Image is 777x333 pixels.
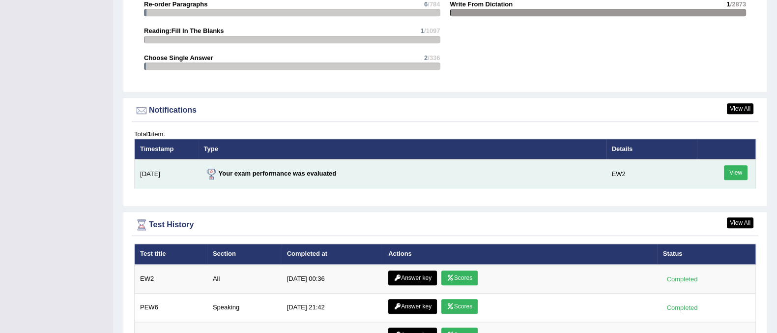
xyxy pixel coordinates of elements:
th: Timestamp [135,139,199,159]
a: Answer key [388,271,437,285]
a: View All [727,103,753,114]
span: /1097 [424,27,440,34]
strong: Your exam performance was evaluated [204,170,337,177]
th: Status [658,244,756,265]
a: Answer key [388,299,437,314]
td: Speaking [207,293,282,322]
strong: Reading:Fill In The Blanks [144,27,224,34]
strong: Choose Single Answer [144,54,213,61]
td: [DATE] 00:36 [282,265,383,294]
a: View All [727,217,753,228]
th: Completed at [282,244,383,265]
span: 6 [424,0,428,8]
span: 1 [421,27,424,34]
span: 1 [726,0,730,8]
th: Actions [383,244,658,265]
th: Section [207,244,282,265]
td: [DATE] 21:42 [282,293,383,322]
div: Test History [134,217,756,232]
div: Notifications [134,103,756,118]
div: Completed [663,303,701,313]
div: Total item. [134,129,756,139]
span: /336 [428,54,440,61]
a: Scores [441,299,478,314]
span: 2 [424,54,428,61]
td: PEW6 [135,293,207,322]
strong: Write From Dictation [450,0,513,8]
th: Details [606,139,697,159]
td: [DATE] [135,159,199,188]
a: Scores [441,271,478,285]
a: View [724,165,748,180]
strong: Re-order Paragraphs [144,0,207,8]
td: EW2 [135,265,207,294]
span: /2873 [730,0,746,8]
div: Completed [663,274,701,284]
span: /784 [428,0,440,8]
td: All [207,265,282,294]
b: 1 [147,130,151,138]
td: EW2 [606,159,697,188]
th: Type [199,139,606,159]
th: Test title [135,244,207,265]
